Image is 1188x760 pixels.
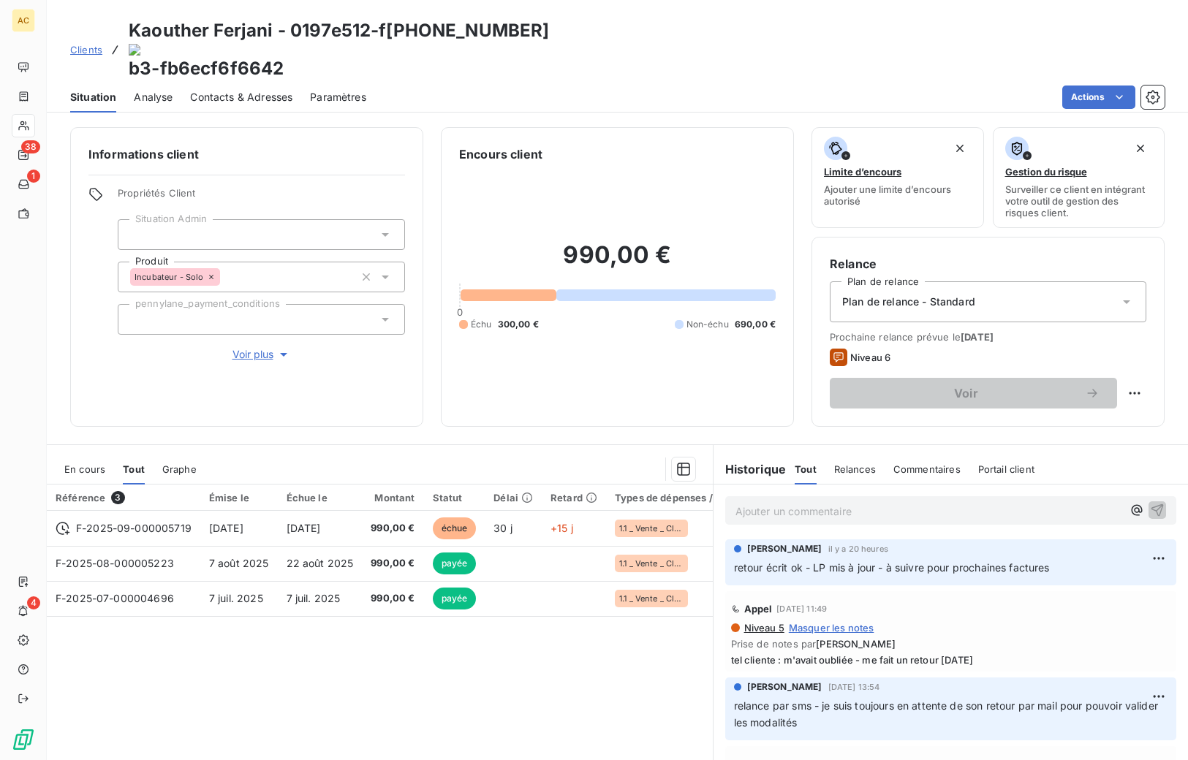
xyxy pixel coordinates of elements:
span: [DATE] 13:54 [828,683,880,691]
img: Logo LeanPay [12,728,35,751]
h6: Relance [830,255,1146,273]
span: Propriétés Client [118,187,405,208]
span: payée [433,588,477,609]
span: 30 j [493,522,512,534]
img: actions-icon.png [129,44,549,56]
div: Émise le [209,492,269,503]
span: [PERSON_NAME] [747,680,822,693]
iframe: Intercom live chat [1138,710,1173,745]
span: Portail client [978,463,1034,475]
div: Statut [433,492,477,503]
span: Surveiller ce client en intégrant votre outil de gestion des risques client. [1005,183,1153,218]
span: F-2025-08-000005223 [56,557,174,569]
input: Ajouter une valeur [130,228,142,241]
span: Niveau 5 [743,622,784,634]
span: Incubateur - Solo [135,273,204,281]
span: Voir [847,387,1085,399]
span: [PERSON_NAME] [747,542,822,555]
span: 300,00 € [498,318,539,331]
span: 1.1 _ Vente _ Clients [619,559,684,568]
div: Référence [56,491,192,504]
div: Échue le [287,492,354,503]
h6: Informations client [88,145,405,163]
span: Graphe [162,463,197,475]
span: il y a 20 heures [828,544,888,553]
span: 4 [27,596,40,609]
span: Contacts & Adresses [190,90,292,104]
span: Voir plus [232,347,291,362]
span: Échu [471,318,492,331]
span: 7 août 2025 [209,557,269,569]
span: relance par sms - je suis toujours en attente de son retour par mail pour pouvoir valider les mod... [734,699,1162,729]
span: En cours [64,463,105,475]
span: Ajouter une limite d’encours autorisé [824,183,972,207]
span: Limite d’encours [824,166,901,178]
span: Situation [70,90,116,104]
span: 1 [27,170,40,183]
h6: Encours client [459,145,542,163]
span: 690,00 € [735,318,776,331]
div: Retard [551,492,597,503]
span: Paramètres [310,90,366,104]
span: F-2025-07-000004696 [56,592,174,604]
span: 22 août 2025 [287,557,354,569]
div: Montant [371,492,415,503]
a: Clients [70,42,102,57]
span: Non-échu [686,318,729,331]
span: 990,00 € [371,521,415,536]
span: F-2025-09-000005719 [76,521,192,536]
span: 0 [457,306,463,318]
span: Commentaires [893,463,961,475]
span: [PERSON_NAME] [816,638,896,650]
span: Relances [834,463,876,475]
span: Gestion du risque [1005,166,1087,178]
span: [DATE] 11:49 [776,604,827,613]
div: Types de dépenses / revenus [615,492,754,503]
span: 1.1 _ Vente _ Clients [619,524,684,533]
span: Prochaine relance prévue le [830,331,1146,343]
span: payée [433,552,477,574]
span: Clients [70,44,102,56]
span: 1.1 _ Vente _ Clients [619,594,684,603]
h2: 990,00 € [459,240,776,284]
button: Actions [1062,85,1135,109]
span: Tout [795,463,817,475]
span: Analyse [134,90,173,104]
input: Ajouter une valeur [220,270,232,284]
div: AC [12,9,35,32]
span: échue [433,517,477,539]
span: Masquer les notes [789,622,874,634]
span: Niveau 6 [850,351,890,363]
span: retour écrit ok - LP mis à jour - à suivre pour prochaines factures [734,561,1050,574]
span: +15 j [551,522,573,534]
span: 990,00 € [371,556,415,571]
span: [DATE] [287,522,321,534]
span: tel cliente : m'avait oubliée - me fait un retour [DATE] [731,654,1170,666]
button: Voir plus [118,346,405,362]
span: [DATE] [209,522,243,534]
button: Limite d’encoursAjouter une limite d’encours autorisé [811,127,984,228]
input: Ajouter une valeur [130,313,142,326]
span: Prise de notes par [731,638,1170,650]
div: Délai [493,492,533,503]
span: Appel [744,603,773,615]
span: 3 [111,491,124,504]
span: 38 [21,140,40,153]
onoff-telecom-ce-phone-number-wrapper: [PHONE_NUMBER] [386,20,549,41]
span: Tout [123,463,145,475]
h6: Historique [714,460,787,478]
span: 7 juil. 2025 [209,592,263,604]
button: Gestion du risqueSurveiller ce client en intégrant votre outil de gestion des risques client. [993,127,1165,228]
span: 7 juil. 2025 [287,592,341,604]
span: 990,00 € [371,591,415,606]
span: [DATE] [961,331,994,343]
span: Plan de relance - Standard [842,294,975,309]
h3: Kaouther Ferjani - 0197e512-f b3-fb6ecf6f6642 [129,18,549,82]
button: Voir [830,378,1117,408]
